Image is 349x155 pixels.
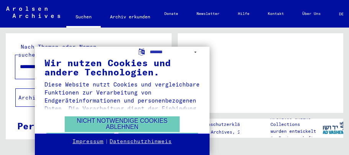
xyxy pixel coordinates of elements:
a: Impressum [72,138,103,145]
button: Einstellungen [46,133,114,148]
a: Datenschutzhinweis [110,138,172,145]
button: Nicht notwendige Cookies ablehnen [65,116,180,132]
select: Sprache auswählen [150,47,200,58]
button: Alles akzeptieren [118,133,198,148]
div: Wir nutzen Cookies und andere Technologien. [44,58,200,77]
label: Sprache auswählen [138,47,146,55]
